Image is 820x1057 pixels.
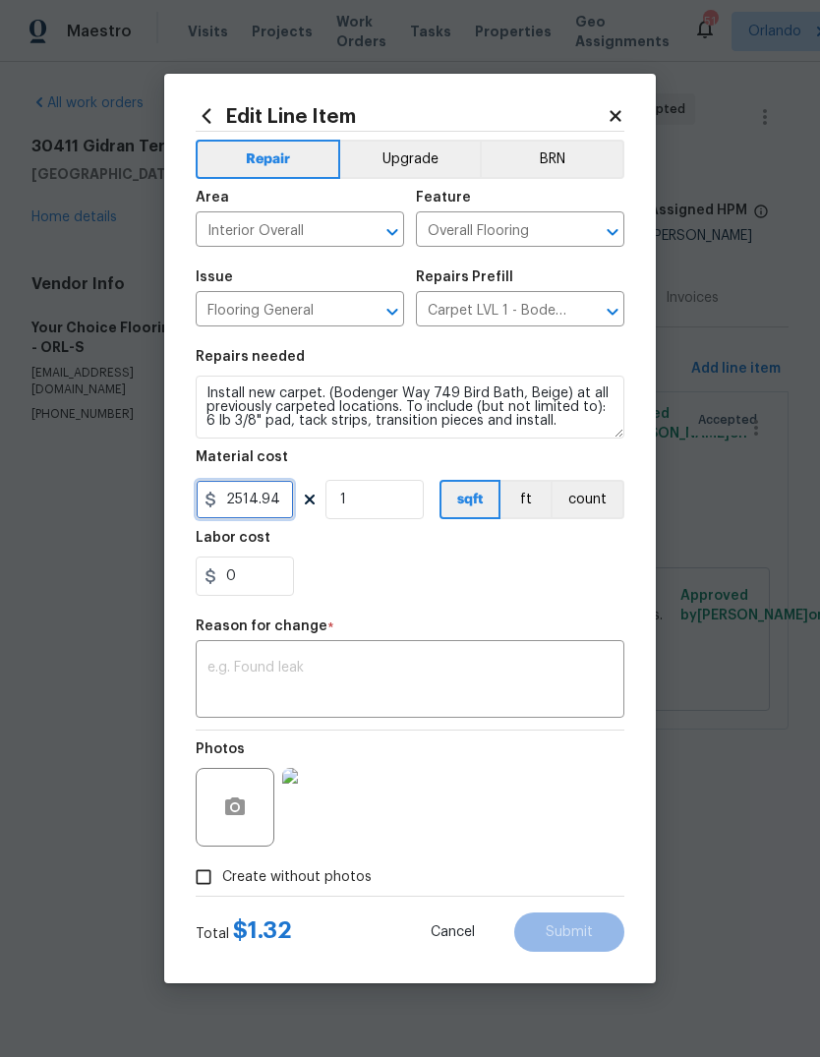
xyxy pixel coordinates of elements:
h5: Repairs needed [196,350,305,364]
button: Open [599,298,626,325]
button: sqft [439,480,500,519]
button: Repair [196,140,340,179]
textarea: Install new carpet. (Bodenger Way 749 Bird Bath, Beige) at all previously carpeted locations. To ... [196,376,624,439]
h5: Material cost [196,450,288,464]
h5: Feature [416,191,471,205]
h5: Issue [196,270,233,284]
button: Open [379,298,406,325]
span: Cancel [431,925,475,940]
div: Total [196,920,292,944]
button: Upgrade [340,140,481,179]
button: Cancel [399,912,506,952]
button: Open [599,218,626,246]
button: Submit [514,912,624,952]
button: BRN [480,140,624,179]
button: count [551,480,624,519]
button: Open [379,218,406,246]
h5: Repairs Prefill [416,270,513,284]
span: Create without photos [222,867,372,888]
h5: Labor cost [196,531,270,545]
h5: Photos [196,742,245,756]
h2: Edit Line Item [196,105,607,127]
h5: Area [196,191,229,205]
button: ft [500,480,551,519]
span: Submit [546,925,593,940]
h5: Reason for change [196,619,327,633]
span: $ 1.32 [233,918,292,942]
